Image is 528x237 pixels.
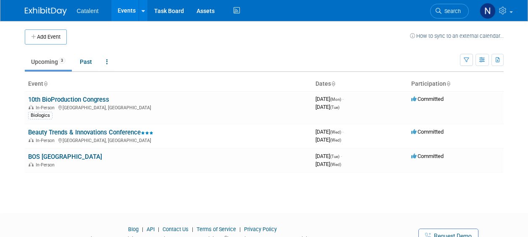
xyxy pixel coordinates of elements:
span: (Tue) [330,154,339,159]
a: Sort by Start Date [331,80,335,87]
span: [DATE] [315,96,344,102]
span: (Wed) [330,130,341,134]
img: In-Person Event [29,138,34,142]
th: Event [25,77,312,91]
a: API [147,226,155,232]
span: [DATE] [315,104,339,110]
a: Privacy Policy [244,226,277,232]
span: In-Person [36,105,57,111]
a: 10th BioProduction Congress [28,96,109,103]
span: [DATE] [315,161,341,167]
a: Search [430,4,469,18]
span: [DATE] [315,137,341,143]
span: Committed [411,96,444,102]
span: | [140,226,145,232]
span: - [342,96,344,102]
img: Nicole Bullock [480,3,496,19]
a: How to sync to an external calendar... [410,33,504,39]
a: Past [74,54,98,70]
span: Search [441,8,461,14]
span: 3 [58,58,66,64]
span: - [342,129,344,135]
img: In-Person Event [29,105,34,109]
th: Dates [312,77,408,91]
span: Committed [411,129,444,135]
span: | [156,226,161,232]
span: [DATE] [315,129,344,135]
span: | [190,226,195,232]
span: [DATE] [315,153,342,159]
span: Catalent [77,8,99,14]
div: [GEOGRAPHIC_DATA], [GEOGRAPHIC_DATA] [28,104,309,111]
span: In-Person [36,138,57,143]
th: Participation [408,77,504,91]
a: Sort by Participation Type [446,80,450,87]
button: Add Event [25,29,67,45]
span: In-Person [36,162,57,168]
div: Biologics [28,112,53,119]
span: (Tue) [330,105,339,110]
div: [GEOGRAPHIC_DATA], [GEOGRAPHIC_DATA] [28,137,309,143]
img: In-Person Event [29,162,34,166]
span: (Mon) [330,97,341,102]
span: - [341,153,342,159]
span: Committed [411,153,444,159]
span: (Wed) [330,138,341,142]
a: BOS [GEOGRAPHIC_DATA] [28,153,102,161]
span: | [237,226,243,232]
span: (Wed) [330,162,341,167]
img: ExhibitDay [25,7,67,16]
a: Sort by Event Name [43,80,47,87]
a: Terms of Service [197,226,236,232]
a: Beauty Trends & Innovations Conference [28,129,153,136]
a: Upcoming3 [25,54,72,70]
a: Contact Us [163,226,189,232]
a: Blog [128,226,139,232]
